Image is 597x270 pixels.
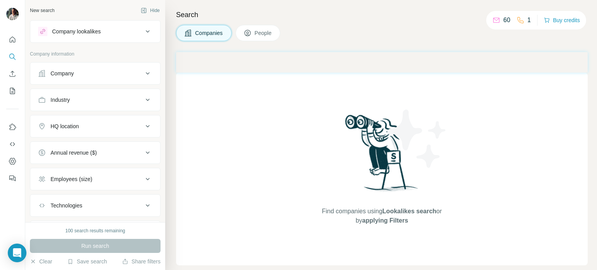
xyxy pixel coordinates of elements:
[51,202,82,209] div: Technologies
[176,52,588,73] iframe: Banner
[30,91,160,109] button: Industry
[176,9,588,20] h4: Search
[362,217,408,224] span: applying Filters
[30,196,160,215] button: Technologies
[30,64,160,83] button: Company
[30,117,160,136] button: HQ location
[30,51,161,57] p: Company information
[255,29,272,37] span: People
[51,96,70,104] div: Industry
[135,5,165,16] button: Hide
[503,16,510,25] p: 60
[52,28,101,35] div: Company lookalikes
[382,104,452,174] img: Surfe Illustration - Stars
[51,149,97,157] div: Annual revenue ($)
[30,143,160,162] button: Annual revenue ($)
[30,258,52,265] button: Clear
[342,113,422,199] img: Surfe Illustration - Woman searching with binoculars
[67,258,107,265] button: Save search
[6,154,19,168] button: Dashboard
[51,70,74,77] div: Company
[382,208,436,214] span: Lookalikes search
[30,170,160,188] button: Employees (size)
[65,227,125,234] div: 100 search results remaining
[6,171,19,185] button: Feedback
[319,207,444,225] span: Find companies using or by
[51,175,92,183] div: Employees (size)
[6,84,19,98] button: My lists
[527,16,531,25] p: 1
[544,15,580,26] button: Buy credits
[6,33,19,47] button: Quick start
[30,22,160,41] button: Company lookalikes
[30,7,54,14] div: New search
[8,244,26,262] div: Open Intercom Messenger
[51,122,79,130] div: HQ location
[6,120,19,134] button: Use Surfe on LinkedIn
[6,67,19,81] button: Enrich CSV
[195,29,223,37] span: Companies
[6,8,19,20] img: Avatar
[6,137,19,151] button: Use Surfe API
[6,50,19,64] button: Search
[122,258,161,265] button: Share filters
